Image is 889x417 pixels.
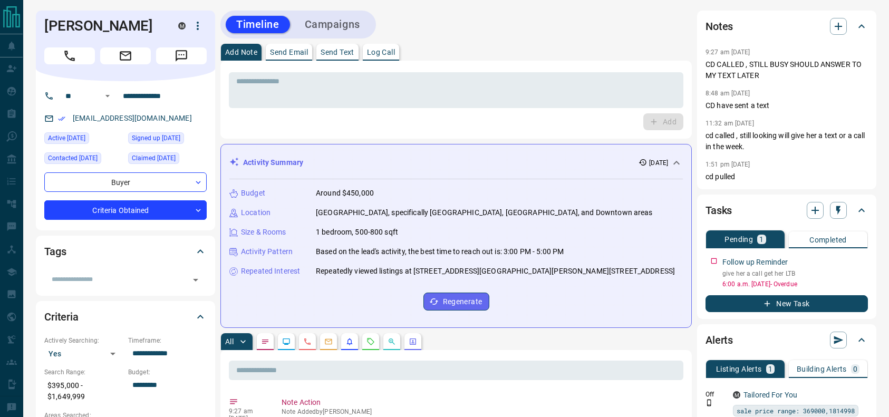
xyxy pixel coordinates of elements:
div: Tue Aug 05 2025 [128,152,207,167]
button: New Task [706,295,868,312]
p: Around $450,000 [316,188,374,199]
p: Off [706,390,727,399]
button: Open [101,90,114,102]
a: [EMAIL_ADDRESS][DOMAIN_NAME] [73,114,192,122]
p: 6:00 a.m. [DATE] - Overdue [722,279,868,289]
p: Based on the lead's activity, the best time to reach out is: 3:00 PM - 5:00 PM [316,246,564,257]
div: Sun Aug 03 2025 [128,132,207,147]
button: Regenerate [423,293,489,311]
p: Timeframe: [128,336,207,345]
p: 9:27 am [229,408,266,415]
p: Add Note [225,49,257,56]
div: Mon Aug 11 2025 [44,152,123,167]
p: Size & Rooms [241,227,286,238]
p: 1 bedroom, 500-800 sqft [316,227,398,238]
p: Repeated Interest [241,266,300,277]
p: Budget: [128,367,207,377]
p: CD have sent a text [706,100,868,111]
div: Tags [44,239,207,264]
p: Log Call [367,49,395,56]
div: Yes [44,345,123,362]
p: Completed [809,236,847,244]
h2: Notes [706,18,733,35]
p: Note Action [282,397,679,408]
svg: Calls [303,337,312,346]
svg: Agent Actions [409,337,417,346]
svg: Push Notification Only [706,399,713,406]
svg: Lead Browsing Activity [282,337,291,346]
p: Actively Searching: [44,336,123,345]
p: cd called , still looking will give her a text or a call in the week. [706,130,868,152]
p: Repeatedly viewed listings at [STREET_ADDRESS][GEOGRAPHIC_DATA][PERSON_NAME][STREET_ADDRESS] [316,266,675,277]
h2: Alerts [706,332,733,348]
span: sale price range: 369000,1814998 [737,405,855,416]
div: mrloft.ca [178,22,186,30]
p: 1:51 pm [DATE] [706,161,750,168]
span: Message [156,47,207,64]
p: 11:32 am [DATE] [706,120,754,127]
div: Tasks [706,198,868,223]
svg: Email Verified [58,115,65,122]
p: give her a call get her LTB [722,269,868,278]
h2: Tags [44,243,66,260]
span: Claimed [DATE] [132,153,176,163]
svg: Requests [366,337,375,346]
svg: Emails [324,337,333,346]
p: Search Range: [44,367,123,377]
p: cd pulled [706,171,868,182]
div: Activity Summary[DATE] [229,153,683,172]
h1: [PERSON_NAME] [44,17,162,34]
div: Buyer [44,172,207,192]
p: Activity Pattern [241,246,293,257]
p: Note Added by [PERSON_NAME] [282,408,679,415]
p: 1 [768,365,772,373]
svg: Opportunities [388,337,396,346]
p: 0 [853,365,857,373]
button: Campaigns [294,16,371,33]
div: Alerts [706,327,868,353]
span: Contacted [DATE] [48,153,98,163]
p: Pending [724,236,753,243]
p: Activity Summary [243,157,303,168]
button: Timeline [226,16,290,33]
p: 9:27 am [DATE] [706,49,750,56]
p: [GEOGRAPHIC_DATA], specifically [GEOGRAPHIC_DATA], [GEOGRAPHIC_DATA], and Downtown areas [316,207,653,218]
p: Listing Alerts [716,365,762,373]
p: All [225,338,234,345]
div: Criteria [44,304,207,329]
svg: Listing Alerts [345,337,354,346]
p: Send Text [321,49,354,56]
a: Tailored For You [743,391,797,399]
p: CD CALLED , STILL BUSY SHOULD ANSWER TO MY TEXT LATER [706,59,868,81]
h2: Tasks [706,202,732,219]
div: Criteria Obtained [44,200,207,220]
div: Thu Aug 07 2025 [44,132,123,147]
p: Follow up Reminder [722,257,788,268]
p: Building Alerts [797,365,847,373]
h2: Criteria [44,308,79,325]
p: Location [241,207,270,218]
p: Budget [241,188,265,199]
p: $395,000 - $1,649,999 [44,377,123,405]
button: Open [188,273,203,287]
span: Signed up [DATE] [132,133,180,143]
div: Notes [706,14,868,39]
svg: Notes [261,337,269,346]
div: mrloft.ca [733,391,740,399]
p: [DATE] [649,158,668,168]
span: Call [44,47,95,64]
span: Active [DATE] [48,133,85,143]
span: Email [100,47,151,64]
p: 8:48 am [DATE] [706,90,750,97]
p: 1 [759,236,764,243]
p: Send Email [270,49,308,56]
